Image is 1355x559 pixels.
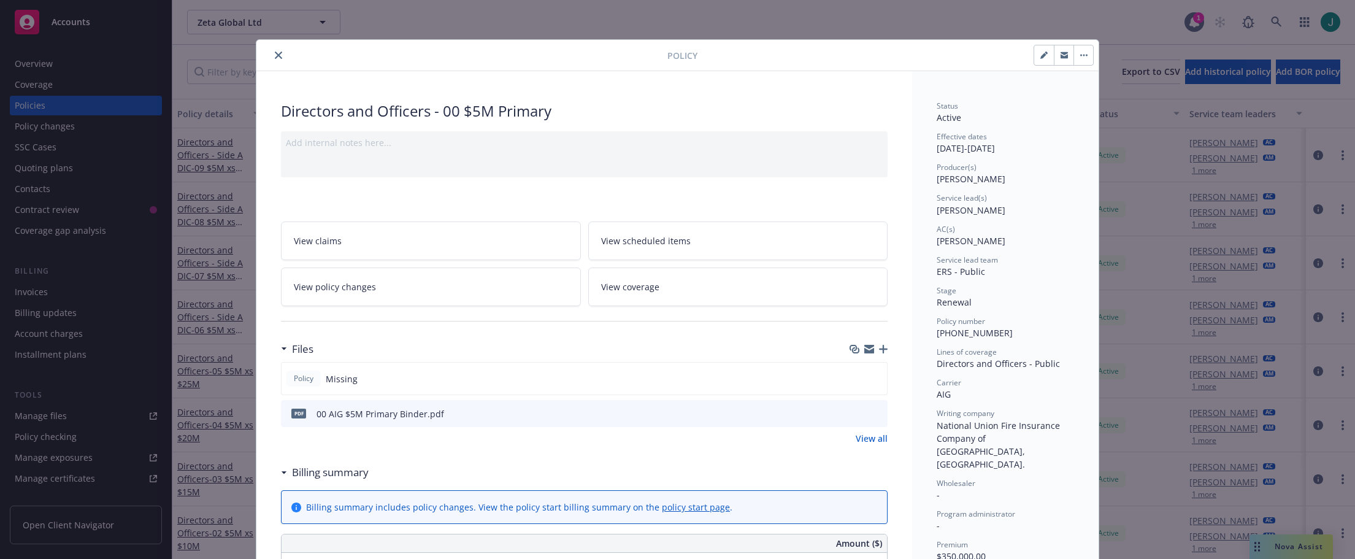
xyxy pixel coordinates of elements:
[667,49,697,62] span: Policy
[294,280,376,293] span: View policy changes
[306,501,732,514] div: Billing summary includes policy changes. View the policy start billing summary on the .
[937,357,1074,370] div: Directors and Officers - Public
[937,520,940,531] span: -
[281,222,581,260] a: View claims
[937,296,972,308] span: Renewal
[937,101,958,111] span: Status
[601,280,659,293] span: View coverage
[937,173,1005,185] span: [PERSON_NAME]
[937,316,985,326] span: Policy number
[937,204,1005,216] span: [PERSON_NAME]
[271,48,286,63] button: close
[286,136,883,149] div: Add internal notes here...
[588,268,888,306] a: View coverage
[872,407,883,420] button: preview file
[317,407,444,420] div: 00 AIG $5M Primary Binder.pdf
[292,465,369,480] h3: Billing summary
[937,131,987,142] span: Effective dates
[937,112,961,123] span: Active
[937,131,1074,155] div: [DATE] - [DATE]
[937,408,994,418] span: Writing company
[601,234,691,247] span: View scheduled items
[937,235,1005,247] span: [PERSON_NAME]
[937,509,1015,519] span: Program administrator
[937,266,985,277] span: ERS - Public
[856,432,888,445] a: View all
[937,388,951,400] span: AIG
[662,501,730,513] a: policy start page
[326,372,358,385] span: Missing
[937,285,956,296] span: Stage
[937,162,977,172] span: Producer(s)
[281,268,581,306] a: View policy changes
[937,478,975,488] span: Wholesaler
[937,347,997,357] span: Lines of coverage
[937,193,987,203] span: Service lead(s)
[937,255,998,265] span: Service lead team
[836,537,882,550] span: Amount ($)
[937,377,961,388] span: Carrier
[291,409,306,418] span: pdf
[937,489,940,501] span: -
[291,373,316,384] span: Policy
[281,101,888,121] div: Directors and Officers - 00 $5M Primary
[294,234,342,247] span: View claims
[937,539,968,550] span: Premium
[937,420,1062,470] span: National Union Fire Insurance Company of [GEOGRAPHIC_DATA], [GEOGRAPHIC_DATA].
[852,407,862,420] button: download file
[937,327,1013,339] span: [PHONE_NUMBER]
[281,465,369,480] div: Billing summary
[937,224,955,234] span: AC(s)
[281,341,313,357] div: Files
[588,222,888,260] a: View scheduled items
[292,341,313,357] h3: Files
